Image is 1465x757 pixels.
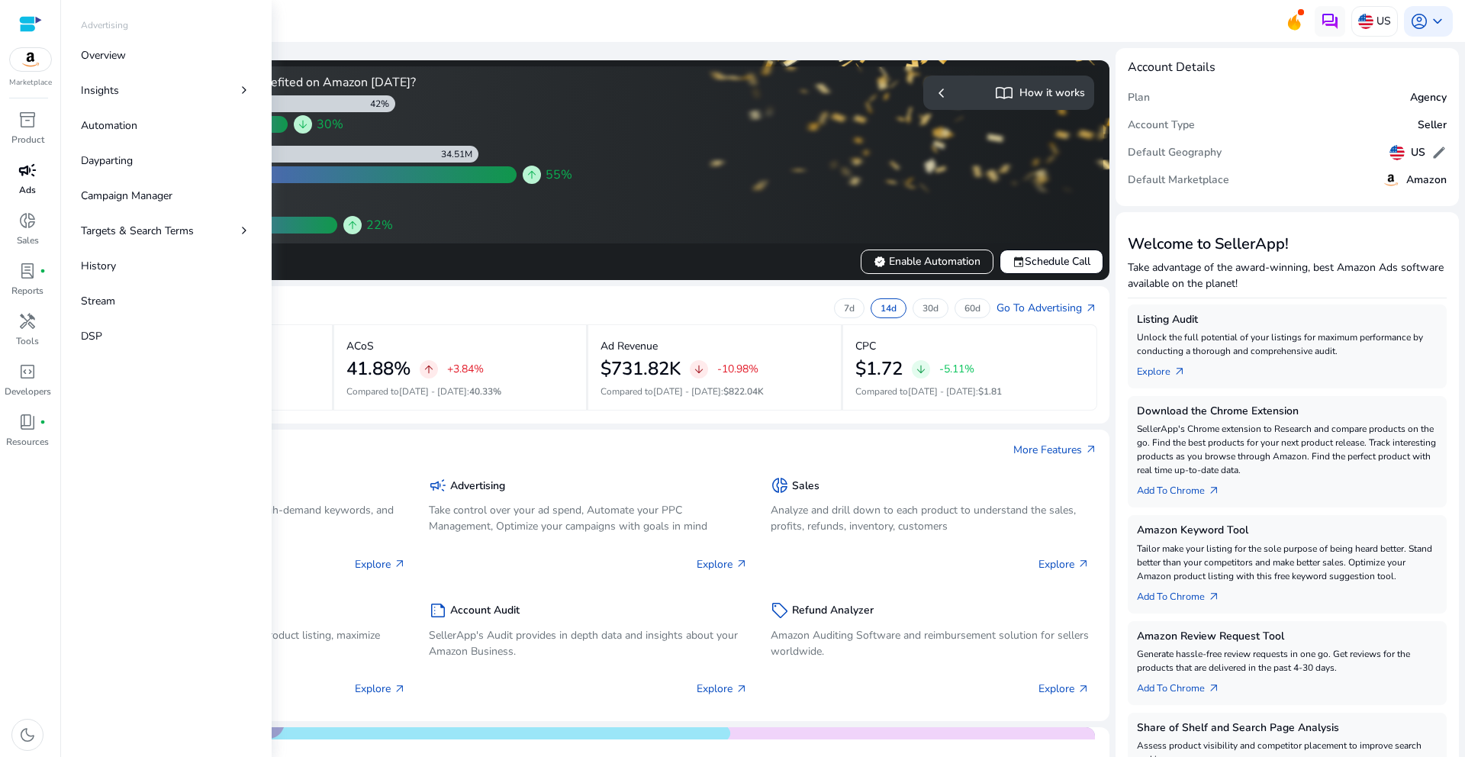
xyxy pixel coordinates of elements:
p: Amazon Auditing Software and reimbursement solution for sellers worldwide. [771,627,1090,659]
a: More Featuresarrow_outward [1013,442,1097,458]
p: DSP [81,328,102,344]
span: verified [874,256,886,268]
img: amazon.svg [1382,171,1400,189]
p: US [1376,8,1391,34]
span: keyboard_arrow_down [1428,12,1447,31]
p: SellerApp's Audit provides in depth data and insights about your Amazon Business. [429,627,748,659]
a: Add To Chrome [1137,477,1232,498]
p: Explore [1038,556,1090,572]
p: Compared to : [346,385,575,398]
span: arrow_outward [1208,591,1220,603]
button: eventSchedule Call [1000,250,1103,274]
p: Take control over your ad spend, Automate your PPC Management, Optimize your campaigns with goals... [429,502,748,534]
h5: Amazon Review Request Tool [1137,630,1438,643]
span: arrow_outward [1077,558,1090,570]
h2: $1.72 [855,358,903,380]
span: summarize [429,601,447,620]
span: handyman [18,312,37,330]
p: +3.84% [447,364,484,375]
p: Generate hassle-free review requests in one go. Get reviews for the products that are delivered i... [1137,647,1438,675]
span: arrow_outward [736,558,748,570]
p: Resources [6,435,49,449]
span: 55% [546,166,572,184]
span: $1.81 [978,385,1002,398]
p: Reports [11,284,43,298]
p: Take advantage of the award-winning, best Amazon Ads software available on the planet! [1128,259,1447,292]
span: fiber_manual_record [40,419,46,425]
span: arrow_outward [1085,443,1097,456]
img: amazon.svg [10,48,51,71]
h5: Advertising [450,480,505,493]
p: 30d [922,302,939,314]
img: us.svg [1358,14,1373,29]
p: Explore [697,681,748,697]
span: edit [1431,145,1447,160]
p: Explore [1038,681,1090,697]
span: arrow_outward [736,683,748,695]
span: arrow_outward [394,558,406,570]
p: Automation [81,118,137,134]
p: 7d [844,302,855,314]
p: Dayparting [81,153,133,169]
span: arrow_downward [693,363,705,375]
h5: Account Type [1128,119,1195,132]
p: Marketplace [9,77,52,89]
span: book_4 [18,413,37,431]
p: Compared to : [855,385,1085,398]
span: arrow_outward [1208,485,1220,497]
p: Targets & Search Terms [81,223,194,239]
span: arrow_outward [394,683,406,695]
span: donut_small [771,476,789,494]
span: 40.33% [469,385,501,398]
h5: Listing Audit [1137,314,1438,327]
span: arrow_outward [1085,302,1097,314]
p: Product [11,133,44,147]
h3: Welcome to SellerApp! [1128,235,1447,253]
span: arrow_upward [346,219,359,231]
span: [DATE] - [DATE] [653,385,721,398]
img: us.svg [1389,145,1405,160]
h5: Refund Analyzer [792,604,874,617]
h4: How Smart Automation users benefited on Amazon [DATE]? [82,76,582,90]
span: campaign [429,476,447,494]
p: Developers [5,385,51,398]
h5: Default Geography [1128,147,1222,159]
span: inventory_2 [18,111,37,129]
p: Explore [697,556,748,572]
h5: Plan [1128,92,1150,105]
span: 22% [366,216,393,234]
p: Ad Revenue [600,338,658,354]
span: lab_profile [18,262,37,280]
h5: Default Marketplace [1128,174,1229,187]
span: $822.04K [723,385,764,398]
span: fiber_manual_record [40,268,46,274]
h5: Download the Chrome Extension [1137,405,1438,418]
p: Compared to : [600,385,829,398]
h4: Account Details [1128,60,1215,75]
p: 60d [964,302,980,314]
p: Ads [19,183,36,197]
span: arrow_outward [1077,683,1090,695]
span: Schedule Call [1013,253,1090,269]
p: Unlock the full potential of your listings for maximum performance by conducting a thorough and c... [1137,330,1438,358]
p: Tools [16,334,39,348]
p: CPC [855,338,876,354]
span: chevron_right [237,223,252,238]
div: 34.51M [441,148,478,160]
p: Explore [355,556,406,572]
p: Stream [81,293,115,309]
span: arrow_outward [1208,682,1220,694]
h5: Account Audit [450,604,520,617]
button: verifiedEnable Automation [861,250,993,274]
p: Advertising [81,18,128,32]
p: Insights [81,82,119,98]
h5: Seller [1418,119,1447,132]
span: chevron_left [932,84,951,102]
h5: Amazon [1406,174,1447,187]
p: Campaign Manager [81,188,172,204]
span: event [1013,256,1025,268]
span: 30% [317,115,343,134]
h5: Share of Shelf and Search Page Analysis [1137,722,1438,735]
a: Go To Advertisingarrow_outward [997,300,1097,316]
p: Analyze and drill down to each product to understand the sales, profits, refunds, inventory, cust... [771,502,1090,534]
